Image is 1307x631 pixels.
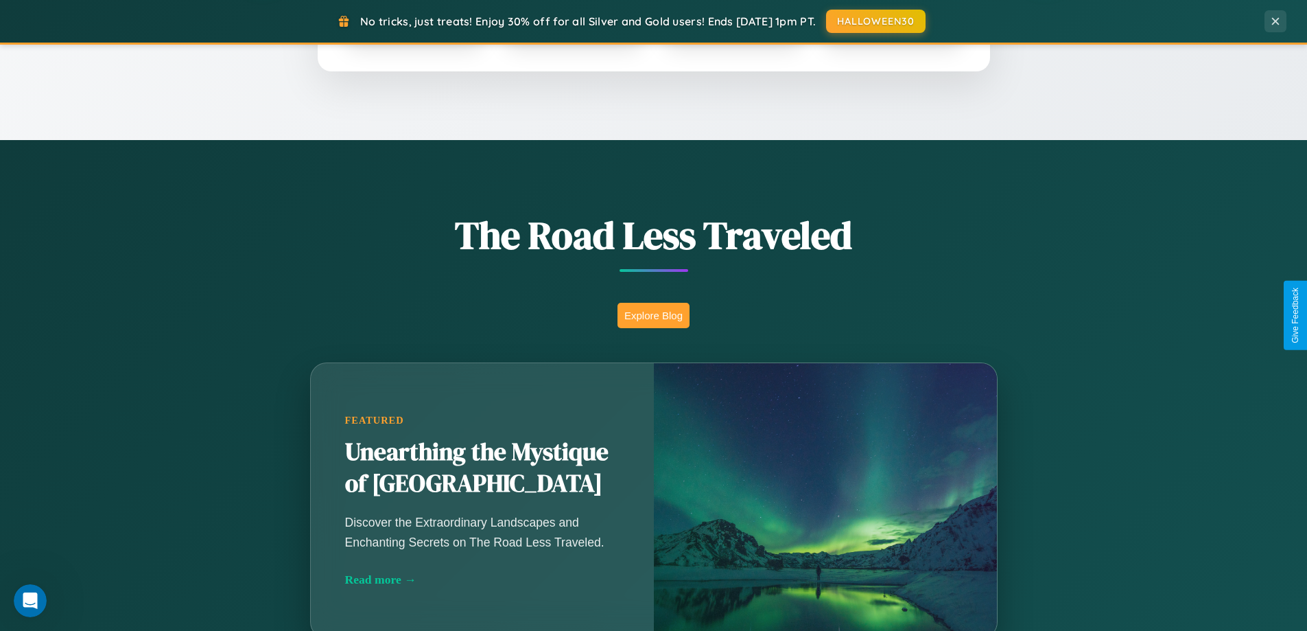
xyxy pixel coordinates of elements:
iframe: Intercom live chat [14,584,47,617]
button: Explore Blog [617,303,690,328]
div: Featured [345,415,620,426]
div: Give Feedback [1291,288,1300,343]
button: HALLOWEEN30 [826,10,926,33]
h1: The Road Less Traveled [242,209,1065,262]
h2: Unearthing the Mystique of [GEOGRAPHIC_DATA] [345,437,620,500]
p: Discover the Extraordinary Landscapes and Enchanting Secrets on The Road Less Traveled. [345,513,620,551]
span: No tricks, just treats! Enjoy 30% off for all Silver and Gold users! Ends [DATE] 1pm PT. [360,14,816,28]
div: Read more → [345,573,620,587]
